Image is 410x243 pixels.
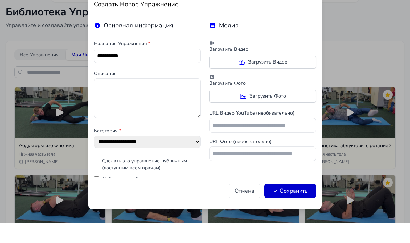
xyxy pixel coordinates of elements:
button: Сохранить [264,204,316,218]
label: Сделать это упражнение публичным (доступным всем врачам) [102,178,201,192]
label: URL Фото (необязательно) [209,158,316,165]
h3: Медиа [209,41,316,53]
button: Отмена [229,204,260,218]
label: Название Упражнения [94,60,201,67]
label: URL Видео YouTube (необязательно) [209,130,316,137]
h2: Создать Новое Упражнение [94,19,316,29]
label: Добавить в избранное [102,196,155,203]
label: Категория [94,148,201,154]
label: Загрузить Видео [209,60,316,73]
h3: Основная информация [94,41,201,53]
label: Загрузить Фото [209,110,316,123]
label: Описание [94,90,201,97]
label: Загрузить Фото [209,94,316,107]
label: Загрузить Видео [209,76,316,89]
